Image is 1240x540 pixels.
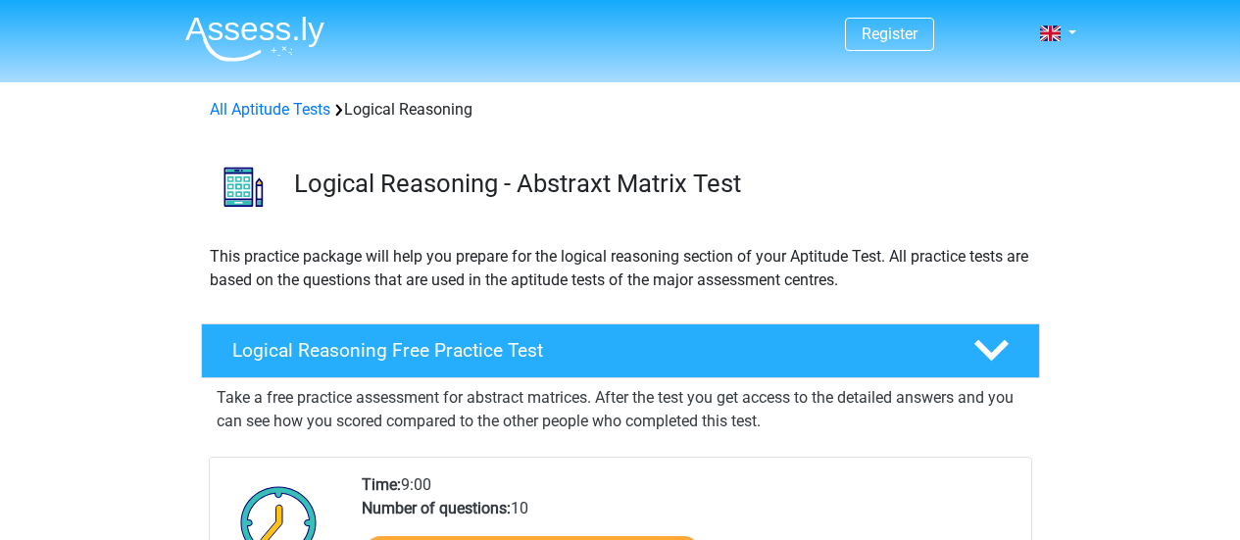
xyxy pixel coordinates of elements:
[362,499,511,517] b: Number of questions:
[232,339,942,362] h4: Logical Reasoning Free Practice Test
[210,100,330,119] a: All Aptitude Tests
[193,323,1048,378] a: Logical Reasoning Free Practice Test
[362,475,401,494] b: Time:
[185,16,324,62] img: Assessly
[210,245,1031,292] p: This practice package will help you prepare for the logical reasoning section of your Aptitude Te...
[202,98,1039,122] div: Logical Reasoning
[217,386,1024,433] p: Take a free practice assessment for abstract matrices. After the test you get access to the detai...
[202,145,285,228] img: logical reasoning
[862,25,918,43] a: Register
[294,169,1024,199] h3: Logical Reasoning - Abstraxt Matrix Test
